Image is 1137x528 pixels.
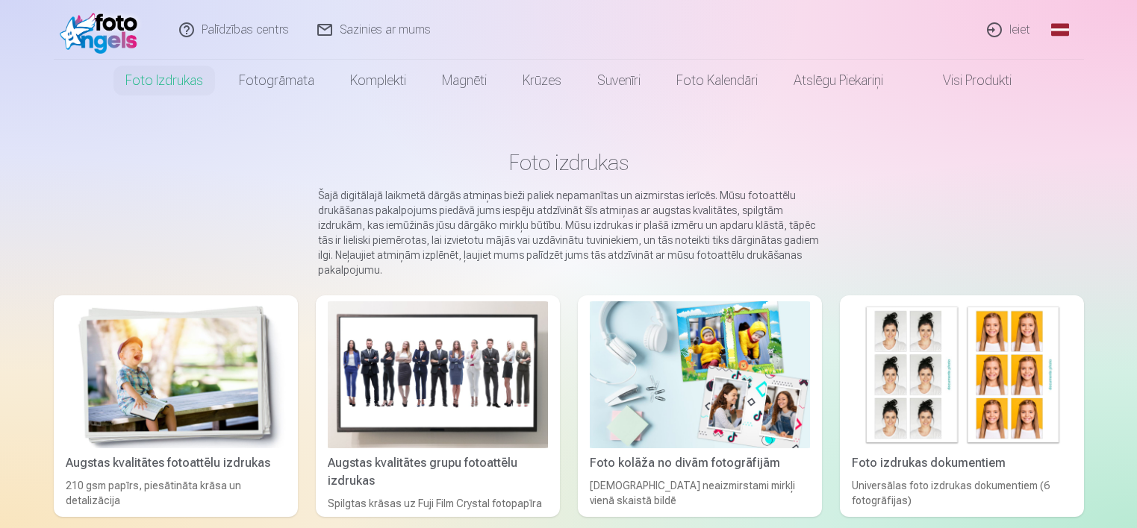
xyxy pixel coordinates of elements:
div: Universālas foto izdrukas dokumentiem (6 fotogrāfijas) [846,478,1078,511]
a: Foto kolāža no divām fotogrāfijāmFoto kolāža no divām fotogrāfijām[DEMOGRAPHIC_DATA] neaizmirstam... [578,295,822,517]
a: Komplekti [332,60,424,101]
a: Suvenīri [579,60,658,101]
img: /fa1 [60,6,146,54]
a: Magnēti [424,60,505,101]
a: Krūzes [505,60,579,101]
a: Foto izdrukas dokumentiemFoto izdrukas dokumentiemUniversālas foto izdrukas dokumentiem (6 fotogr... [840,295,1084,517]
div: Foto izdrukas dokumentiem [846,454,1078,472]
a: Augstas kvalitātes fotoattēlu izdrukasAugstas kvalitātes fotoattēlu izdrukas210 gsm papīrs, piesā... [54,295,298,517]
a: Foto kalendāri [658,60,776,101]
div: Augstas kvalitātes fotoattēlu izdrukas [60,454,292,472]
a: Fotogrāmata [221,60,332,101]
img: Foto izdrukas dokumentiem [852,301,1072,448]
h1: Foto izdrukas [66,149,1072,176]
img: Augstas kvalitātes grupu fotoattēlu izdrukas [328,301,548,448]
div: Spilgtas krāsas uz Fuji Film Crystal fotopapīra [322,496,554,511]
a: Visi produkti [901,60,1029,101]
a: Atslēgu piekariņi [776,60,901,101]
p: Šajā digitālajā laikmetā dārgās atmiņas bieži paliek nepamanītas un aizmirstas ierīcēs. Mūsu foto... [318,188,820,277]
div: 210 gsm papīrs, piesātināta krāsa un detalizācija [60,478,292,511]
a: Foto izdrukas [108,60,221,101]
img: Augstas kvalitātes fotoattēlu izdrukas [66,301,286,448]
div: [DEMOGRAPHIC_DATA] neaizmirstami mirkļi vienā skaistā bildē [584,478,816,511]
img: Foto kolāža no divām fotogrāfijām [590,301,810,448]
a: Augstas kvalitātes grupu fotoattēlu izdrukasAugstas kvalitātes grupu fotoattēlu izdrukasSpilgtas ... [316,295,560,517]
div: Augstas kvalitātes grupu fotoattēlu izdrukas [322,454,554,490]
div: Foto kolāža no divām fotogrāfijām [584,454,816,472]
